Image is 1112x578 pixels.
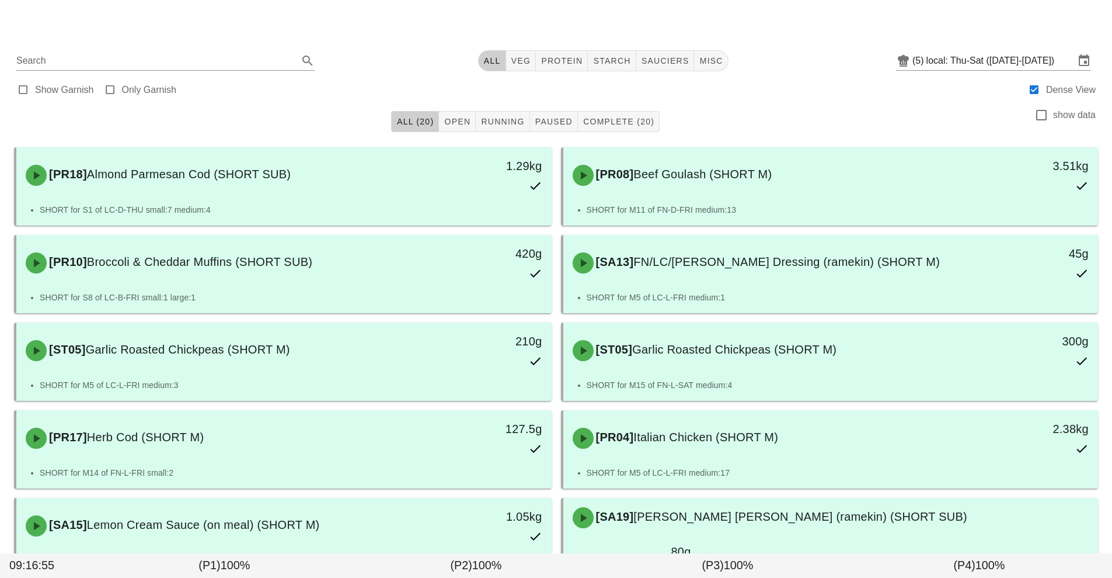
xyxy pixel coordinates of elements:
[853,555,1105,577] div: (P4) 100%
[602,555,853,577] div: (P3) 100%
[40,203,542,216] li: SHORT for S1 of LC-D-THU small:7 medium:4
[423,157,542,175] div: 1.29kg
[583,117,654,126] span: Complete (20)
[40,291,542,304] li: SHORT for S8 of LC-B-FRI small:1 large:1
[594,510,634,523] span: [SA19]
[699,56,723,65] span: misc
[970,332,1089,351] div: 300g
[423,332,542,351] div: 210g
[587,379,1089,392] li: SHORT for M15 of FN-L-SAT medium:4
[35,84,94,96] label: Show Garnish
[40,379,542,392] li: SHORT for M5 of LC-L-FRI medium:3
[587,291,1089,304] li: SHORT for M5 of LC-L-FRI medium:1
[535,117,573,126] span: Paused
[541,56,583,65] span: protein
[536,50,588,71] button: protein
[87,431,204,444] span: Herb Cod (SHORT M)
[423,244,542,263] div: 420g
[87,168,291,181] span: Almond Parmesan Cod (SHORT SUB)
[633,431,778,444] span: Italian Chicken (SHORT M)
[483,56,501,65] span: All
[439,111,476,132] button: Open
[594,343,633,356] span: [ST05]
[912,55,926,67] div: (5)
[391,111,439,132] button: All (20)
[632,343,836,356] span: Garlic Roasted Chickpeas (SHORT M)
[511,56,531,65] span: veg
[476,111,529,132] button: Running
[633,255,940,268] span: FN/LC/[PERSON_NAME] Dressing (ramekin) (SHORT M)
[396,117,434,126] span: All (20)
[1046,84,1096,96] label: Dense View
[480,117,524,126] span: Running
[47,168,87,181] span: [PR18]
[970,244,1089,263] div: 45g
[587,203,1089,216] li: SHORT for M11 of FN-D-FRI medium:13
[530,111,578,132] button: Paused
[7,555,99,577] div: 09:16:55
[594,168,634,181] span: [PR08]
[40,466,542,479] li: SHORT for M14 of FN-L-FRI small:2
[970,420,1089,438] div: 2.38kg
[423,420,542,438] div: 127.5g
[47,255,87,268] span: [PR10]
[122,84,176,96] label: Only Garnish
[970,157,1089,175] div: 3.51kg
[47,343,86,356] span: [ST05]
[587,466,1089,479] li: SHORT for M5 of LC-L-FRI medium:17
[578,111,660,132] button: Complete (20)
[594,255,634,268] span: [SA13]
[86,343,290,356] span: Garlic Roasted Chickpeas (SHORT M)
[592,56,630,65] span: starch
[87,518,320,531] span: Lemon Cream Sauce (on meal) (SHORT M)
[633,168,772,181] span: Beef Goulash (SHORT M)
[573,542,691,561] div: 80g
[1053,109,1096,121] label: show data
[594,431,634,444] span: [PR04]
[588,50,636,71] button: starch
[87,255,312,268] span: Broccoli & Cheddar Muffins (SHORT SUB)
[47,431,87,444] span: [PR17]
[99,555,350,577] div: (P1) 100%
[633,510,967,523] span: [PERSON_NAME] [PERSON_NAME] (ramekin) (SHORT SUB)
[444,117,470,126] span: Open
[478,50,506,71] button: All
[350,555,602,577] div: (P2) 100%
[636,50,695,71] button: sauciers
[641,56,689,65] span: sauciers
[506,50,536,71] button: veg
[423,507,542,526] div: 1.05kg
[694,50,728,71] button: misc
[47,518,87,531] span: [SA15]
